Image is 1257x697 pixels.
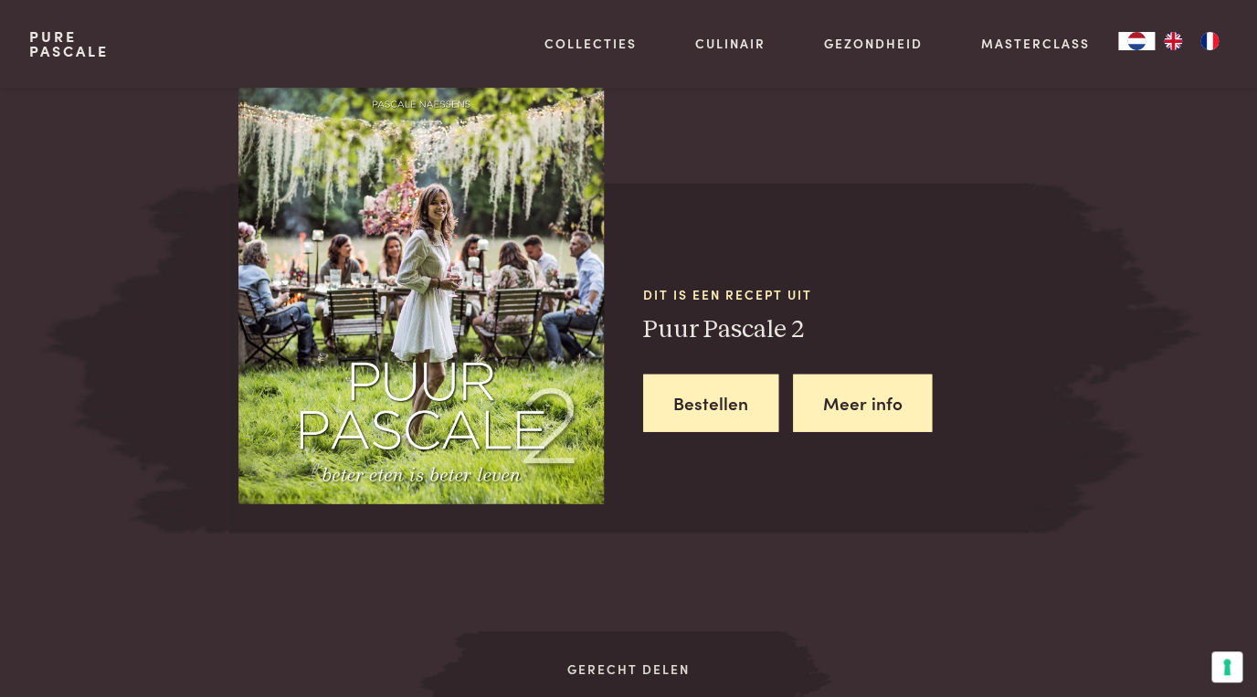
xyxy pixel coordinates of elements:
[643,314,1028,346] h3: Puur Pascale 2
[1191,32,1228,50] a: FR
[479,660,778,679] span: Gerecht delen
[793,375,933,432] a: Meer info
[643,285,1028,304] span: Dit is een recept uit
[1118,32,1155,50] div: Language
[29,29,109,58] a: PurePascale
[544,34,637,53] a: Collecties
[1211,651,1242,682] button: Uw voorkeuren voor toestemming voor trackingtechnologieën
[824,34,923,53] a: Gezondheid
[1155,32,1228,50] ul: Language list
[643,375,778,432] a: Bestellen
[1155,32,1191,50] a: EN
[980,34,1089,53] a: Masterclass
[1118,32,1155,50] a: NL
[695,34,766,53] a: Culinair
[1118,32,1228,50] aside: Language selected: Nederlands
